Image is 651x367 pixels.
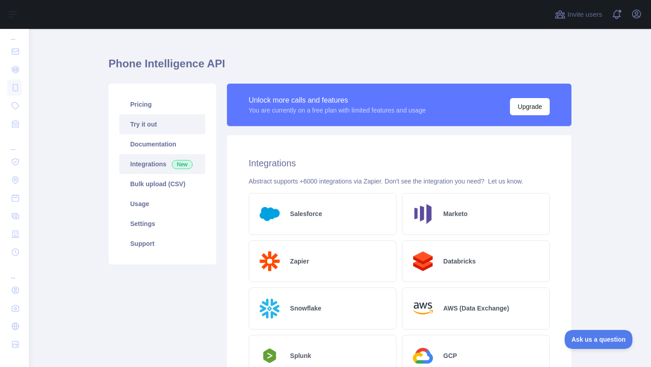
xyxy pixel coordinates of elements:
img: Logo [410,248,436,275]
button: Let us know. [488,177,523,186]
h2: GCP [443,351,457,360]
h2: Splunk [290,351,311,360]
h2: Snowflake [290,304,321,313]
div: Unlock more calls and features [249,95,426,106]
h2: Databricks [443,257,476,266]
a: Integrations New [119,154,205,174]
img: Logo [410,201,436,227]
a: Pricing [119,94,205,114]
a: Support [119,234,205,254]
span: Invite users [567,9,602,20]
div: Abstract supports +6000 integrations via Zapier. Don't see the integration you need? [249,177,550,186]
a: Bulk upload (CSV) [119,174,205,194]
div: ... [7,262,22,280]
h2: Salesforce [290,209,322,218]
img: Logo [256,346,283,366]
div: ... [7,134,22,152]
a: Settings [119,214,205,234]
img: Logo [256,201,283,227]
iframe: Toggle Customer Support [565,330,633,349]
a: Documentation [119,134,205,154]
a: Usage [119,194,205,214]
img: Logo [410,295,436,322]
h2: Zapier [290,257,309,266]
div: ... [7,24,22,42]
span: New [172,160,193,169]
a: Try it out [119,114,205,134]
img: Logo [256,295,283,322]
button: Upgrade [510,98,550,115]
img: Logo [256,248,283,275]
div: You are currently on a free plan with limited features and usage [249,106,426,115]
h2: Integrations [249,157,550,169]
h2: Marketo [443,209,468,218]
button: Invite users [553,7,604,22]
h1: Phone Intelligence API [108,56,571,78]
h2: AWS (Data Exchange) [443,304,509,313]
